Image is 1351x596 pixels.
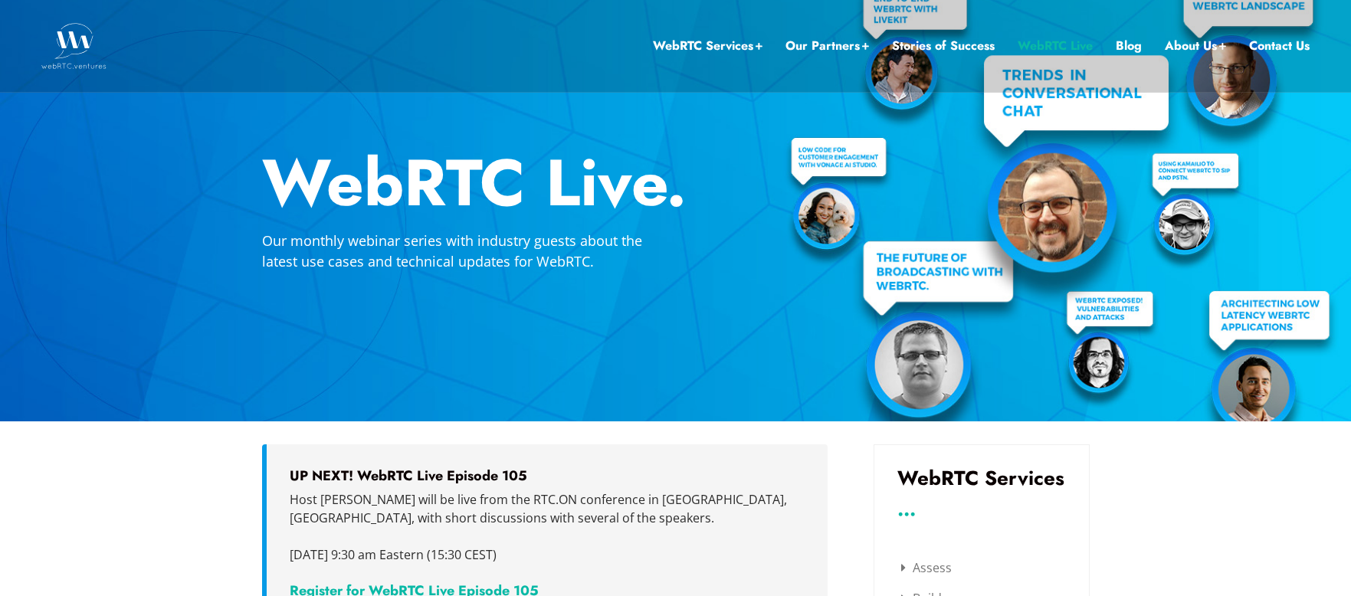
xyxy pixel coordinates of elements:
h3: ... [897,503,1066,515]
h5: UP NEXT! WebRTC Live Episode 105 [290,467,805,484]
a: WebRTC Services [653,36,762,56]
img: WebRTC.ventures [41,23,107,69]
h2: WebRTC Live. [262,150,1090,215]
a: About Us [1165,36,1226,56]
a: Stories of Success [892,36,995,56]
p: Our monthly webinar series with industry guests about the latest use cases and technical updates ... [262,231,676,272]
a: Blog [1116,36,1142,56]
a: Our Partners [785,36,869,56]
a: Contact Us [1249,36,1310,56]
h3: WebRTC Services [897,468,1066,488]
a: WebRTC Live [1018,36,1093,56]
a: Assess [901,559,952,576]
